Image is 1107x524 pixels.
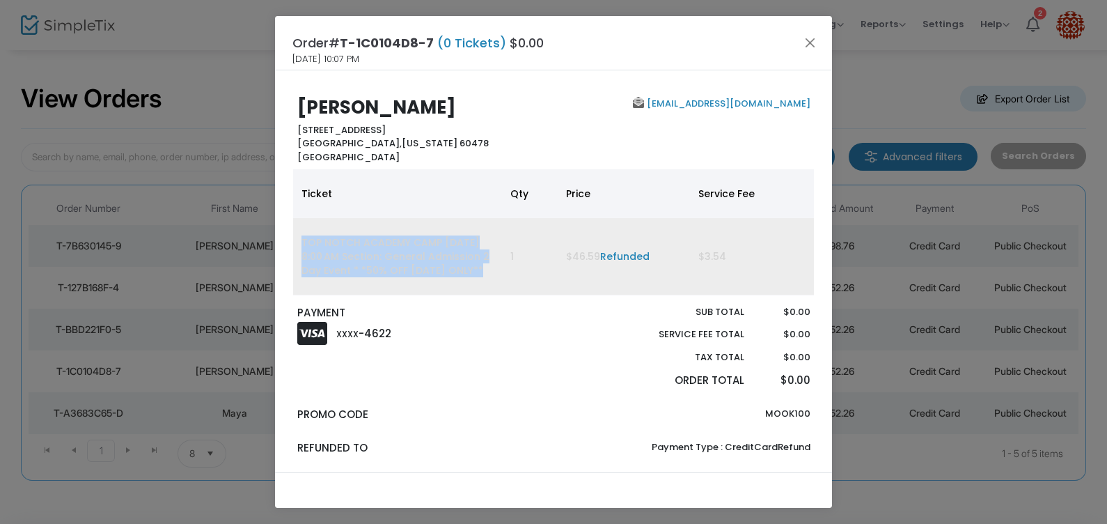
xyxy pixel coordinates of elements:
th: Price [558,169,690,218]
b: [PERSON_NAME] [297,95,456,120]
p: Sub total [626,305,744,319]
div: MOOK100 [553,407,817,432]
td: $46.59 [558,218,690,295]
th: Qty [502,169,558,218]
td: TOP NOTCH ACADEMY CAMP [DATE] 8:00 AM Section: General Admission 2 Day Event * *50% OFF [DATE] ON... [293,218,502,295]
p: Promo Code [297,407,547,423]
span: -4622 [359,326,391,341]
p: PAYMENT [297,305,547,321]
th: Service Fee [690,169,774,218]
p: Order Total [626,373,744,389]
button: Close [801,33,819,52]
span: XXXX [336,328,359,340]
span: [DATE] 10:07 PM [292,52,359,66]
p: $0.00 [757,327,810,341]
span: [GEOGRAPHIC_DATA], [297,137,402,150]
p: Service Fee Total [626,327,744,341]
a: [EMAIL_ADDRESS][DOMAIN_NAME] [644,97,810,110]
p: $0.00 [757,373,810,389]
span: (0 Tickets) [434,34,510,52]
span: Payment Type : CreditCardRefund [652,440,810,454]
p: $0.00 [757,305,810,319]
p: Tax Total [626,350,744,364]
div: Data table [293,169,814,295]
a: Refunded [600,249,650,263]
th: Ticket [293,169,502,218]
span: T-1C0104D8-7 [340,34,434,52]
td: $3.54 [690,218,774,295]
p: Refunded to [297,440,547,456]
p: $0.00 [757,350,810,364]
b: [STREET_ADDRESS] [US_STATE] 60478 [GEOGRAPHIC_DATA] [297,123,489,164]
td: 1 [502,218,558,295]
h4: Order# $0.00 [292,33,544,52]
